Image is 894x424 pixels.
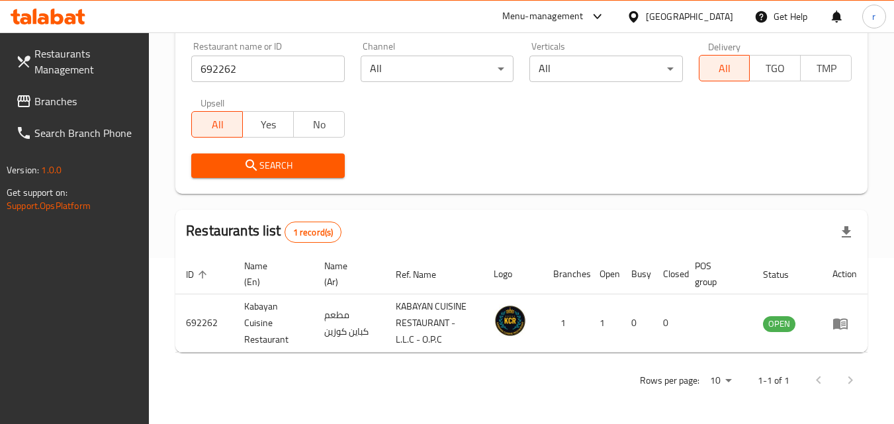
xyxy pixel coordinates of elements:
[7,161,39,179] span: Version:
[299,115,339,134] span: No
[248,115,289,134] span: Yes
[201,98,225,107] label: Upsell
[830,216,862,248] div: Export file
[755,59,795,78] span: TGO
[800,55,852,81] button: TMP
[175,294,234,353] td: 692262
[186,221,341,243] h2: Restaurants list
[244,258,298,290] span: Name (En)
[191,153,344,178] button: Search
[589,254,621,294] th: Open
[186,267,211,282] span: ID
[705,59,745,78] span: All
[494,304,527,337] img: Kabayan Cuisine Restaurant
[749,55,801,81] button: TGO
[652,294,684,353] td: 0
[324,258,369,290] span: Name (Ar)
[234,294,314,353] td: Kabayan Cuisine Restaurant
[7,197,91,214] a: Support.OpsPlatform
[822,254,868,294] th: Action
[621,294,652,353] td: 0
[832,316,857,331] div: Menu
[763,316,795,331] span: OPEN
[175,254,868,353] table: enhanced table
[621,254,652,294] th: Busy
[5,38,150,85] a: Restaurants Management
[763,267,806,282] span: Status
[285,226,341,239] span: 1 record(s)
[314,294,385,353] td: مطعم كباين كوزين
[758,372,789,389] p: 1-1 of 1
[34,93,139,109] span: Branches
[695,258,737,290] span: POS group
[543,294,589,353] td: 1
[589,294,621,353] td: 1
[872,9,875,24] span: r
[483,254,543,294] th: Logo
[7,184,67,201] span: Get support on:
[806,59,846,78] span: TMP
[293,111,345,138] button: No
[385,294,483,353] td: KABAYAN CUISINE RESTAURANT - L.L.C - O.P.C
[191,111,243,138] button: All
[705,371,737,391] div: Rows per page:
[191,56,344,82] input: Search for restaurant name or ID..
[708,42,741,51] label: Delivery
[543,254,589,294] th: Branches
[646,9,733,24] div: [GEOGRAPHIC_DATA]
[202,157,334,174] span: Search
[34,125,139,141] span: Search Branch Phone
[41,161,62,179] span: 1.0.0
[34,46,139,77] span: Restaurants Management
[763,316,795,332] div: OPEN
[396,267,453,282] span: Ref. Name
[5,117,150,149] a: Search Branch Phone
[242,111,294,138] button: Yes
[640,372,699,389] p: Rows per page:
[699,55,750,81] button: All
[197,115,238,134] span: All
[285,222,342,243] div: Total records count
[5,85,150,117] a: Branches
[502,9,584,24] div: Menu-management
[529,56,682,82] div: All
[361,56,514,82] div: All
[652,254,684,294] th: Closed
